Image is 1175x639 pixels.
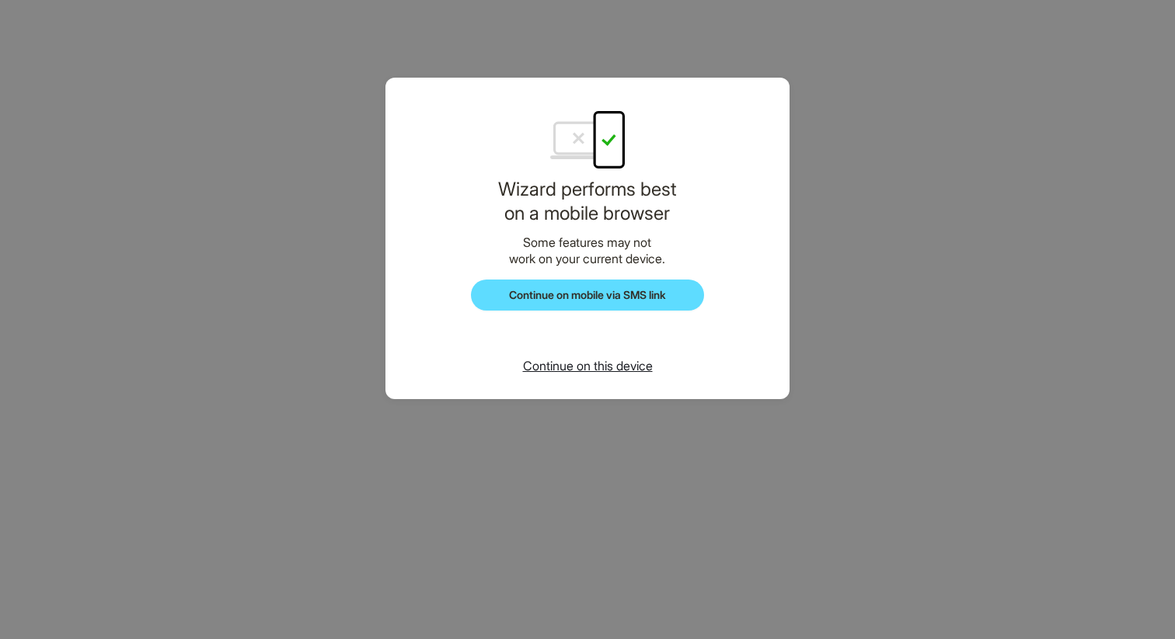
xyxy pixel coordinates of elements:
[446,177,730,225] h1: Wizard performs best on a mobile browser
[446,234,730,267] div: Some features may not work on your current device.
[471,280,704,311] button: Continue on mobile via SMS link
[523,358,653,373] span: Continue on this device
[509,288,666,302] span: Continue on mobile via SMS link
[511,357,665,374] button: Continue on this device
